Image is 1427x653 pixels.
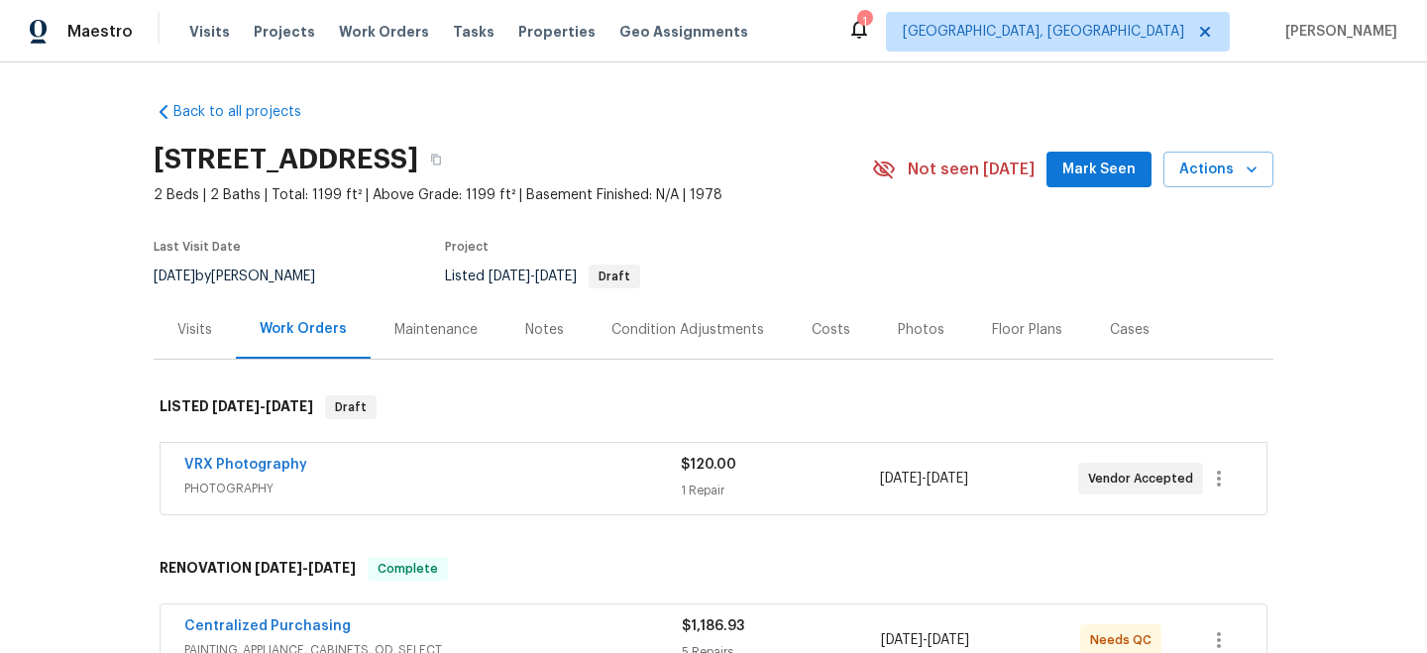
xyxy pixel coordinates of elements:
span: Visits [189,22,230,42]
h6: RENOVATION [160,557,356,581]
div: 1 [857,12,871,32]
div: Cases [1110,320,1150,340]
span: Not seen [DATE] [908,160,1035,179]
div: Work Orders [260,319,347,339]
span: Draft [327,397,375,417]
div: by [PERSON_NAME] [154,265,339,288]
div: Floor Plans [992,320,1062,340]
span: Maestro [67,22,133,42]
span: [DATE] [928,633,969,647]
a: VRX Photography [184,458,307,472]
span: [DATE] [212,399,260,413]
span: [DATE] [255,561,302,575]
span: Actions [1179,158,1258,182]
span: [GEOGRAPHIC_DATA], [GEOGRAPHIC_DATA] [903,22,1184,42]
span: - [881,630,969,650]
span: Properties [518,22,596,42]
a: Back to all projects [154,102,344,122]
div: 1 Repair [681,481,879,500]
span: [DATE] [308,561,356,575]
span: Vendor Accepted [1088,469,1201,489]
div: RENOVATION [DATE]-[DATE]Complete [154,537,1273,600]
span: Last Visit Date [154,241,241,253]
h2: [STREET_ADDRESS] [154,150,418,169]
span: Geo Assignments [619,22,748,42]
span: Needs QC [1090,630,1159,650]
span: - [212,399,313,413]
span: 2 Beds | 2 Baths | Total: 1199 ft² | Above Grade: 1199 ft² | Basement Finished: N/A | 1978 [154,185,872,205]
span: $1,186.93 [682,619,744,633]
span: [DATE] [881,633,923,647]
span: Draft [591,271,638,282]
span: Projects [254,22,315,42]
div: Maintenance [394,320,478,340]
span: Mark Seen [1062,158,1136,182]
span: Tasks [453,25,494,39]
span: [DATE] [154,270,195,283]
button: Mark Seen [1046,152,1152,188]
span: [DATE] [535,270,577,283]
button: Copy Address [418,142,454,177]
span: - [489,270,577,283]
span: Listed [445,270,640,283]
span: [DATE] [266,399,313,413]
span: [DATE] [489,270,530,283]
a: Centralized Purchasing [184,619,351,633]
span: Complete [370,559,446,579]
button: Actions [1163,152,1273,188]
span: [PERSON_NAME] [1277,22,1397,42]
span: - [880,469,968,489]
h6: LISTED [160,395,313,419]
span: $120.00 [681,458,736,472]
div: Costs [812,320,850,340]
div: Photos [898,320,944,340]
div: Condition Adjustments [611,320,764,340]
span: PHOTOGRAPHY [184,479,681,498]
div: LISTED [DATE]-[DATE]Draft [154,376,1273,439]
span: Project [445,241,489,253]
span: Work Orders [339,22,429,42]
div: Visits [177,320,212,340]
div: Notes [525,320,564,340]
span: [DATE] [927,472,968,486]
span: - [255,561,356,575]
span: [DATE] [880,472,922,486]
